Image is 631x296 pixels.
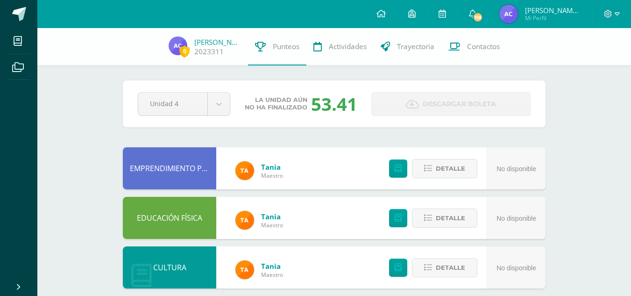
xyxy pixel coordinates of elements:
[467,42,500,51] span: Contactos
[374,28,441,65] a: Trayectoria
[525,6,581,15] span: [PERSON_NAME] [PERSON_NAME]
[261,261,283,271] a: Tania
[496,215,536,222] span: No disponible
[412,159,477,178] button: Detalle
[194,47,224,57] a: 2023311
[436,259,465,276] span: Detalle
[311,92,357,116] div: 53.41
[329,42,367,51] span: Actividades
[412,209,477,228] button: Detalle
[397,42,434,51] span: Trayectoria
[261,212,283,221] a: Tania
[194,37,241,47] a: [PERSON_NAME]
[150,93,196,115] span: Unidad 4
[169,36,187,55] img: 4157c1b954b831b2028cfbf3d7a854d7.png
[436,209,465,227] span: Detalle
[123,147,216,189] div: EMPRENDIMIENTO PARA LA PRODUCTIVIDAD
[525,14,581,22] span: Mi Perfil
[261,172,283,180] span: Maestro
[138,93,230,116] a: Unidad 4
[261,162,283,172] a: Tania
[235,211,254,230] img: feaeb2f9bb45255e229dc5fdac9a9f6b.png
[248,28,306,65] a: Punteos
[235,161,254,180] img: feaeb2f9bb45255e229dc5fdac9a9f6b.png
[496,165,536,173] span: No disponible
[261,271,283,279] span: Maestro
[306,28,374,65] a: Actividades
[423,93,496,116] span: Descargar boleta
[179,45,190,57] span: 0
[273,42,299,51] span: Punteos
[261,221,283,229] span: Maestro
[245,96,307,111] span: La unidad aún no ha finalizado
[496,264,536,272] span: No disponible
[123,246,216,289] div: CULTURA
[499,5,518,23] img: 4157c1b954b831b2028cfbf3d7a854d7.png
[436,160,465,177] span: Detalle
[441,28,507,65] a: Contactos
[123,197,216,239] div: EDUCACIÓN FÍSICA
[412,258,477,277] button: Detalle
[235,260,254,279] img: feaeb2f9bb45255e229dc5fdac9a9f6b.png
[473,12,483,22] span: 118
